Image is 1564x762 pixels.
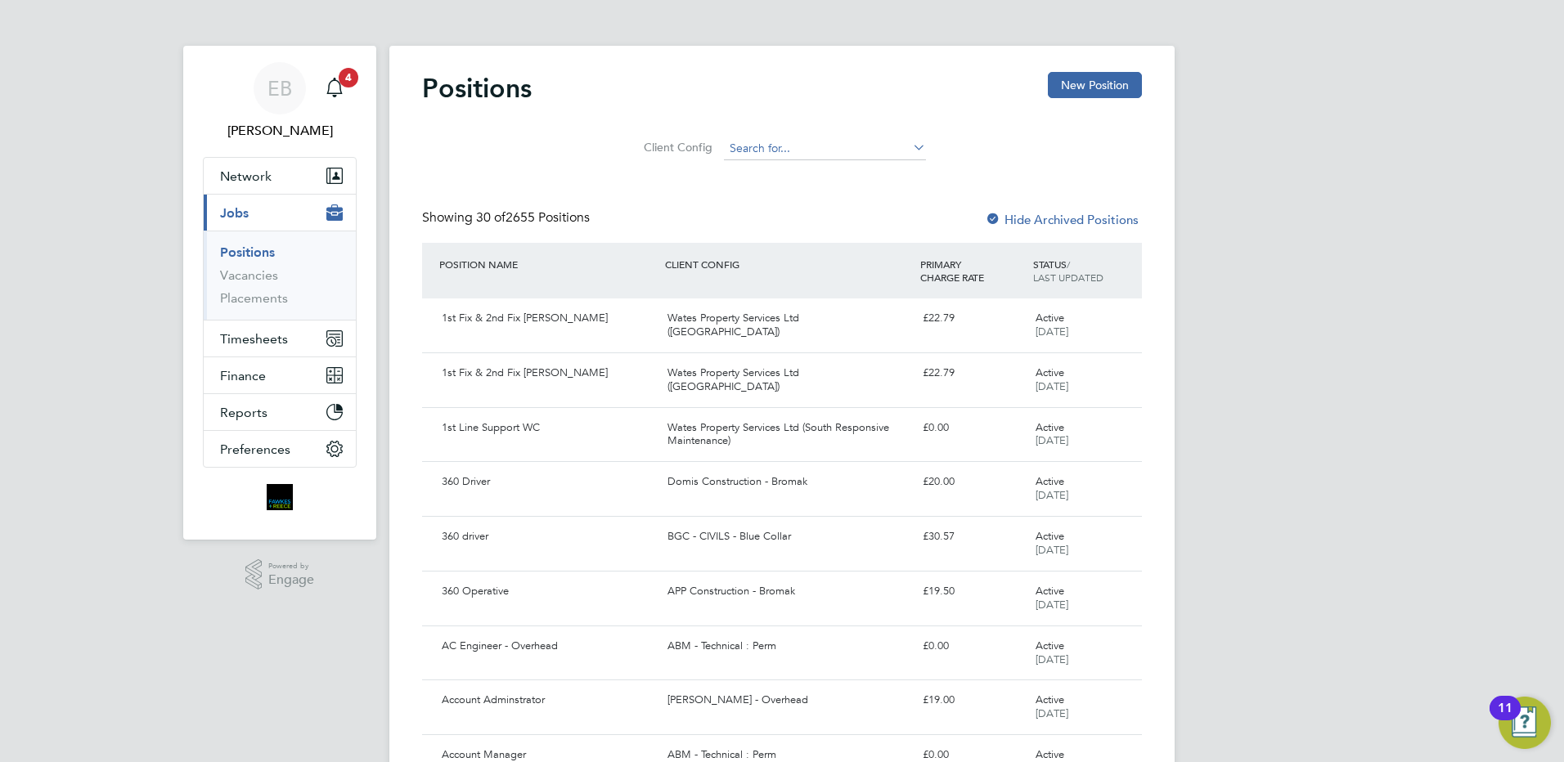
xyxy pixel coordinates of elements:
[220,368,266,383] span: Finance
[476,209,590,226] span: 2655 Positions
[1036,693,1064,706] span: Active
[1036,529,1064,543] span: Active
[435,523,661,550] div: 360 driver
[318,62,351,114] a: 4
[1036,706,1068,720] span: [DATE]
[1036,488,1068,502] span: [DATE]
[916,523,1029,550] div: £30.57
[916,633,1029,660] div: £0.00
[220,442,290,457] span: Preferences
[1033,271,1103,284] span: LAST UPDATED
[1036,543,1068,557] span: [DATE]
[204,195,356,231] button: Jobs
[985,212,1139,227] label: Hide Archived Positions
[1036,365,1064,379] span: Active
[639,140,712,155] label: Client Config
[435,633,661,660] div: AC Engineer - Overhead
[203,121,357,141] span: Ellie Bowen
[220,205,249,221] span: Jobs
[1036,379,1068,393] span: [DATE]
[916,687,1029,714] div: £19.00
[661,523,915,550] div: BGC - CIVILS - Blue Collar
[435,415,661,442] div: 1st Line Support WC
[203,484,357,510] a: Go to home page
[661,687,915,714] div: [PERSON_NAME] - Overhead
[435,687,661,714] div: Account Adminstrator
[267,484,293,510] img: bromak-logo-retina.png
[245,559,315,590] a: Powered byEngage
[476,209,506,226] span: 30 of
[1036,420,1064,434] span: Active
[268,573,314,587] span: Engage
[1067,258,1070,271] span: /
[916,360,1029,387] div: £22.79
[1048,72,1142,98] button: New Position
[220,331,288,347] span: Timesheets
[422,209,593,226] div: Showing
[204,158,356,194] button: Network
[435,468,661,495] div: 360 Driver
[1498,708,1512,729] div: 11
[724,137,926,160] input: Search for...
[661,305,915,346] div: Wates Property Services Ltd ([GEOGRAPHIC_DATA])
[220,405,267,420] span: Reports
[204,394,356,430] button: Reports
[1036,311,1064,325] span: Active
[267,78,292,99] span: EB
[916,578,1029,605] div: £19.50
[1036,433,1068,447] span: [DATE]
[1036,474,1064,488] span: Active
[1036,639,1064,652] span: Active
[1036,652,1068,666] span: [DATE]
[435,578,661,605] div: 360 Operative
[661,360,915,401] div: Wates Property Services Ltd ([GEOGRAPHIC_DATA])
[204,431,356,467] button: Preferences
[916,415,1029,442] div: £0.00
[916,249,1029,292] div: PRIMARY CHARGE RATE
[916,468,1029,495] div: £20.00
[220,244,275,260] a: Positions
[661,633,915,660] div: ABM - Technical : Perm
[661,249,915,279] div: CLIENT CONFIG
[661,468,915,495] div: Domis Construction - Bromak
[1036,598,1068,612] span: [DATE]
[435,305,661,332] div: 1st Fix & 2nd Fix [PERSON_NAME]
[183,46,376,540] nav: Main navigation
[435,360,661,387] div: 1st Fix & 2nd Fix [PERSON_NAME]
[1036,747,1064,761] span: Active
[220,290,288,306] a: Placements
[661,578,915,605] div: APP Construction - Bromak
[435,249,661,279] div: POSITION NAME
[203,62,357,141] a: EB[PERSON_NAME]
[204,231,356,320] div: Jobs
[1036,584,1064,598] span: Active
[220,168,272,184] span: Network
[1036,325,1068,338] span: [DATE]
[1499,697,1551,749] button: Open Resource Center, 11 new notifications
[661,415,915,455] div: Wates Property Services Ltd (South Responsive Maintenance)
[1029,249,1142,292] div: STATUS
[220,267,278,283] a: Vacancies
[268,559,314,573] span: Powered by
[422,72,532,105] h2: Positions
[339,68,358,87] span: 4
[204,357,356,393] button: Finance
[916,305,1029,332] div: £22.79
[204,320,356,356] button: Timesheets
